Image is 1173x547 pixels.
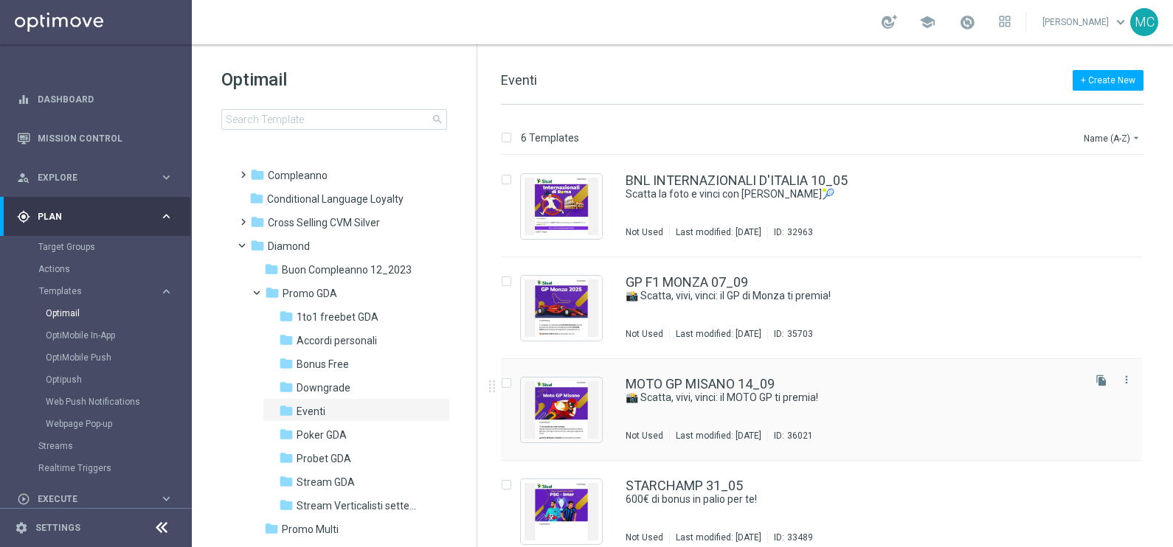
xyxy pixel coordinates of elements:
span: Diamond [268,240,310,253]
span: Cross Selling CVM Silver [268,216,380,229]
img: 32963.jpeg [525,178,598,235]
div: MC [1130,8,1158,36]
div: 36021 [787,430,813,442]
img: 33489.jpeg [525,483,598,540]
div: Not Used [626,226,663,238]
i: folder [279,498,294,512]
a: [PERSON_NAME]keyboard_arrow_down [1041,11,1130,33]
i: file_copy [1096,374,1107,386]
a: BNL INTERNAZIONALI D'ITALIA 10_05 [626,174,848,187]
span: Bonus Free [297,358,349,371]
a: Optipush [46,374,153,386]
button: Templates keyboard_arrow_right [38,285,174,297]
div: ID: [767,226,813,238]
i: gps_fixed [17,210,30,223]
a: Streams [38,440,153,452]
div: Web Push Notifications [46,391,190,413]
a: OptiMobile In-App [46,330,153,341]
div: Target Groups [38,236,190,258]
div: Optimail [46,302,190,324]
i: keyboard_arrow_right [159,209,173,223]
div: Optipush [46,369,190,391]
div: Press SPACE to select this row. [486,257,1170,359]
div: ID: [767,532,813,543]
i: play_circle_outline [17,492,30,506]
span: Plan [38,212,159,221]
div: ID: [767,430,813,442]
div: 📸 Scatta, vivi, vinci: il GP di Monza ti premia! [626,289,1080,303]
a: Dashboard [38,80,173,119]
div: Explore [17,171,159,184]
div: Not Used [626,430,663,442]
span: keyboard_arrow_down [1113,14,1129,30]
button: person_search Explore keyboard_arrow_right [16,172,174,184]
a: OptiMobile Push [46,352,153,363]
a: GP F1 MONZA 07_09 [626,276,748,289]
div: OptiMobile In-App [46,324,190,346]
span: school [919,14,935,30]
i: person_search [17,171,30,184]
a: Target Groups [38,241,153,253]
div: Press SPACE to select this row. [486,156,1170,257]
i: folder [279,356,294,371]
a: Settings [35,523,80,532]
div: 600€ di bonus in palio per te! [626,492,1080,506]
span: Stream GDA [297,475,355,489]
span: Templates [39,287,145,296]
div: OptiMobile Push [46,346,190,369]
i: keyboard_arrow_right [159,170,173,184]
div: Templates [39,287,159,296]
i: keyboard_arrow_right [159,285,173,299]
div: Realtime Triggers [38,457,190,479]
i: folder [265,285,280,300]
a: Mission Control [38,119,173,158]
span: Buon Compleanno 12_2023 [282,263,412,276]
span: Promo Multi [282,523,339,536]
button: gps_fixed Plan keyboard_arrow_right [16,211,174,223]
i: folder [279,450,294,465]
i: folder [264,262,279,276]
div: Press SPACE to select this row. [486,359,1170,461]
div: Last modified: [DATE] [670,532,767,543]
a: Optimail [46,307,153,319]
div: Mission Control [17,119,173,158]
div: Not Used [626,532,663,543]
div: 📸 Scatta, vivi, vinci: il MOTO GP ti premia! [626,391,1080,405]
a: Webpage Pop-up [46,418,153,430]
div: Actions [38,258,190,280]
i: folder [249,191,264,206]
div: Webpage Pop-up [46,413,190,435]
span: search [432,114,443,125]
button: Mission Control [16,133,174,144]
a: 📸 Scatta, vivi, vinci: il MOTO GP ti premia! [626,391,1046,405]
div: Last modified: [DATE] [670,226,767,238]
div: Templates [38,280,190,435]
div: 33489 [787,532,813,543]
div: Dashboard [17,80,173,119]
button: equalizer Dashboard [16,94,174,105]
i: folder [279,380,294,394]
span: Conditional Language Loyalty [267,192,404,206]
div: Plan [17,210,159,223]
div: play_circle_outline Execute keyboard_arrow_right [16,493,174,505]
span: Eventi [297,405,325,418]
i: settings [15,521,28,534]
div: Last modified: [DATE] [670,328,767,340]
i: folder [279,427,294,442]
img: 35703.jpeg [525,279,598,337]
div: Streams [38,435,190,457]
a: Scatta la foto e vinci con [PERSON_NAME]🎾 [626,187,1046,201]
a: MOTO GP MISANO 14_09 [626,377,775,391]
img: 36021.jpeg [525,381,598,439]
button: Name (A-Z)arrow_drop_down [1082,129,1143,147]
span: Downgrade [297,381,350,394]
span: Poker GDA [297,428,347,442]
a: 📸 Scatta, vivi, vinci: il GP di Monza ti premia! [626,289,1046,303]
button: file_copy [1092,371,1111,390]
a: Web Push Notifications [46,396,153,408]
button: + Create New [1073,70,1143,91]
